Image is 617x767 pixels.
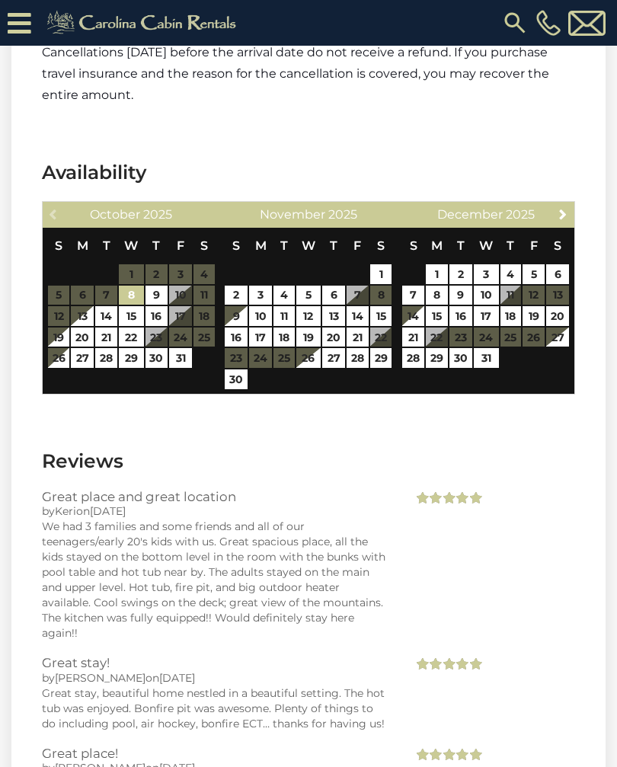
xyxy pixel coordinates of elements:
a: 19 [523,306,545,326]
span: Wednesday [479,238,493,253]
a: 6 [322,286,345,305]
div: Great stay, beautiful home nestled in a beautiful setting. The hot tub was enjoyed. Bonfire pit w... [42,686,390,731]
span: Friday [530,238,538,253]
a: 29 [426,348,448,368]
span: Thursday [507,238,514,253]
span: Sunday [410,238,417,253]
a: 29 [119,348,143,368]
a: 19 [48,328,70,347]
a: 3 [474,264,499,284]
a: 22 [119,328,143,347]
span: 2025 [328,207,357,222]
a: 10 [474,286,499,305]
a: 14 [347,306,369,326]
a: 21 [402,328,424,347]
a: 30 [225,369,248,389]
span: November [260,207,325,222]
a: 30 [145,348,168,368]
span: Tuesday [280,238,288,253]
h3: Availability [42,159,575,186]
span: Next [557,208,569,220]
a: 8 [426,286,448,305]
a: 21 [95,328,117,347]
span: Friday [177,238,184,253]
a: 18 [273,328,294,347]
a: 16 [225,328,248,347]
a: 17 [249,328,272,347]
a: 14 [402,306,424,326]
span: Wednesday [124,238,138,253]
a: 2 [449,264,472,284]
div: by on [42,503,390,519]
a: 26 [48,348,70,368]
div: We had 3 families and some friends and all of our teenagers/early 20's kids with us. Great spacio... [42,519,390,641]
span: [DATE] [90,504,126,518]
a: 28 [347,348,369,368]
span: You may cancel within 24 hours of booking and receive a full refund. If you cancel more than 30 d... [42,2,571,102]
a: 12 [296,306,321,326]
a: 14 [95,306,117,326]
span: Keri [55,504,76,518]
a: 28 [95,348,117,368]
a: 27 [322,348,345,368]
span: Monday [77,238,88,253]
a: 27 [71,348,94,368]
a: 16 [449,306,472,326]
span: Monday [255,238,267,253]
a: 5 [296,286,321,305]
span: 2025 [143,207,172,222]
span: [DATE] [159,671,195,685]
a: 15 [426,306,448,326]
a: 20 [71,328,94,347]
a: 10 [249,306,272,326]
a: 2 [225,286,248,305]
span: Thursday [330,238,337,253]
a: 19 [296,328,321,347]
a: 15 [119,306,143,326]
a: 9 [449,286,472,305]
a: 20 [322,328,345,347]
a: 11 [273,306,294,326]
a: 5 [523,264,545,284]
a: 7 [402,286,424,305]
a: 20 [546,306,569,326]
span: Tuesday [457,238,465,253]
a: 3 [249,286,272,305]
a: Next [554,204,573,223]
a: 6 [546,264,569,284]
a: 4 [273,286,294,305]
a: [PHONE_NUMBER] [532,10,564,36]
h3: Great place! [42,746,390,760]
a: 27 [546,328,569,347]
img: search-regular.svg [501,9,529,37]
a: 8 [119,286,143,305]
span: Monday [431,238,443,253]
span: October [90,207,140,222]
img: Khaki-logo.png [39,8,249,38]
a: 1 [426,264,448,284]
a: 18 [500,306,522,326]
h3: Great place and great location [42,490,390,503]
h3: Great stay! [42,656,390,670]
a: 17 [474,306,499,326]
a: 31 [474,348,499,368]
div: by on [42,670,390,686]
a: 21 [347,328,369,347]
span: Tuesday [103,238,110,253]
span: Sunday [55,238,62,253]
a: 15 [370,306,392,326]
a: 31 [169,348,192,368]
span: Thursday [152,238,160,253]
a: 4 [500,264,522,284]
span: Saturday [200,238,208,253]
a: 13 [71,306,94,326]
a: 16 [145,306,168,326]
span: Friday [353,238,361,253]
span: December [437,207,503,222]
a: 9 [145,286,168,305]
a: 9 [225,306,248,326]
h3: Reviews [42,448,575,475]
a: 29 [370,348,392,368]
span: Saturday [377,238,385,253]
a: 1 [370,264,392,284]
